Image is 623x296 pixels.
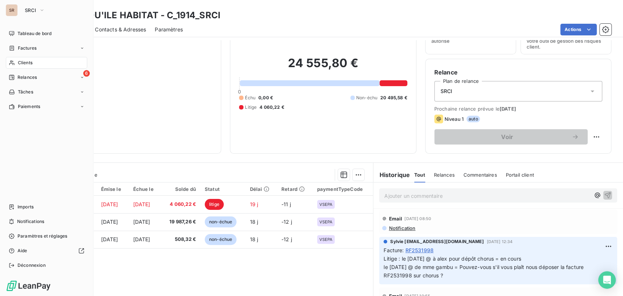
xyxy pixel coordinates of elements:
[258,95,273,101] span: 0,00 €
[205,234,236,245] span: non-échue
[373,170,410,179] h6: Historique
[384,246,404,254] span: Facture :
[133,236,150,242] span: [DATE]
[18,247,27,254] span: Aide
[487,239,513,244] span: [DATE] 12:34
[560,24,597,35] button: Actions
[443,134,572,140] span: Voir
[83,70,90,77] span: 6
[500,106,516,112] span: [DATE]
[319,202,333,207] span: VSEPA
[155,26,183,33] span: Paramètres
[101,236,118,242] span: [DATE]
[6,280,51,292] img: Logo LeanPay
[389,216,402,222] span: Email
[259,104,284,111] span: 4 060,22 €
[281,219,292,225] span: -12 j
[18,30,51,37] span: Tableau de bord
[205,216,236,227] span: non-échue
[101,219,118,225] span: [DATE]
[18,74,37,81] span: Relances
[18,262,46,269] span: Déconnexion
[133,201,150,207] span: [DATE]
[441,88,453,95] span: SRCI
[281,201,291,207] span: -11 j
[250,186,273,192] div: Délai
[250,236,258,242] span: 18 j
[133,219,150,225] span: [DATE]
[464,172,497,178] span: Commentaires
[238,89,241,95] span: 0
[6,4,18,16] div: SR
[434,68,602,77] h6: Relance
[245,104,257,111] span: Litige
[18,59,32,66] span: Clients
[414,172,425,178] span: Tout
[506,172,534,178] span: Portail client
[434,129,588,145] button: Voir
[281,236,292,242] span: -12 j
[317,186,369,192] div: paymentTypeCode
[250,219,258,225] span: 18 j
[18,45,36,51] span: Factures
[166,201,196,208] span: 4 060,22 €
[250,201,258,207] span: 19 j
[527,32,605,50] span: Surveiller ce client en intégrant votre outil de gestion des risques client.
[356,95,377,101] span: Non-échu
[405,246,434,254] span: RF2531998
[434,172,455,178] span: Relances
[445,116,464,122] span: Niveau 1
[18,204,34,210] span: Imports
[101,201,118,207] span: [DATE]
[64,9,220,22] h3: PRESQU'ILE HABITAT - C_1914_SRCI
[319,237,333,242] span: VSEPA
[319,220,333,224] span: VSEPA
[434,106,602,112] span: Prochaine relance prévue le
[95,26,146,33] span: Contacts & Adresses
[17,218,44,225] span: Notifications
[18,233,67,239] span: Paramètres et réglages
[380,95,407,101] span: 20 495,58 €
[101,186,124,192] div: Émise le
[598,271,616,289] div: Open Intercom Messenger
[6,245,87,257] a: Aide
[18,103,40,110] span: Paiements
[239,56,407,78] h2: 24 555,80 €
[166,236,196,243] span: 508,32 €
[18,89,33,95] span: Tâches
[205,186,241,192] div: Statut
[25,7,36,13] span: SRCI
[404,216,431,221] span: [DATE] 08:50
[388,225,415,231] span: Notification
[166,218,196,226] span: 19 987,26 €
[384,255,585,278] span: Litige : le [DATE] @ à alex pour dépôt chorus = en cours le [DATE] @ de mme gambu = Pouvez-vous s...
[281,186,308,192] div: Retard
[245,95,255,101] span: Échu
[205,199,224,210] span: litige
[133,186,157,192] div: Échue le
[166,186,196,192] div: Solde dû
[466,116,480,122] span: auto
[390,238,484,245] span: Sylvie [EMAIL_ADDRESS][DOMAIN_NAME]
